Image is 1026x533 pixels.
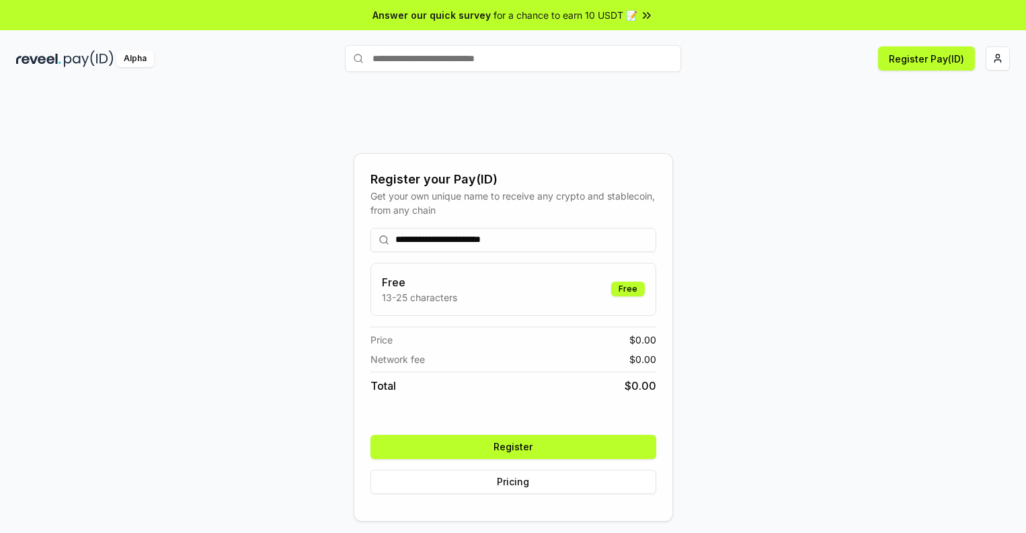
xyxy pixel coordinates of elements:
[370,170,656,189] div: Register your Pay(ID)
[370,470,656,494] button: Pricing
[611,282,645,296] div: Free
[629,333,656,347] span: $ 0.00
[64,50,114,67] img: pay_id
[382,290,457,304] p: 13-25 characters
[370,435,656,459] button: Register
[16,50,61,67] img: reveel_dark
[370,378,396,394] span: Total
[370,189,656,217] div: Get your own unique name to receive any crypto and stablecoin, from any chain
[370,333,393,347] span: Price
[382,274,457,290] h3: Free
[625,378,656,394] span: $ 0.00
[370,352,425,366] span: Network fee
[878,46,975,71] button: Register Pay(ID)
[116,50,154,67] div: Alpha
[372,8,491,22] span: Answer our quick survey
[494,8,637,22] span: for a chance to earn 10 USDT 📝
[629,352,656,366] span: $ 0.00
